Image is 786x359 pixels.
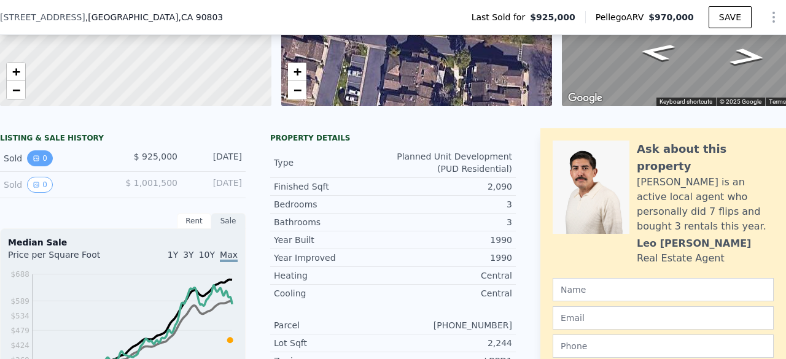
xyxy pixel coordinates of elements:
a: Open this area in Google Maps (opens a new window) [565,90,605,106]
div: [PERSON_NAME] is an active local agent who personally did 7 flips and bought 3 rentals this year. [637,175,774,234]
span: $ 925,000 [134,152,177,161]
div: [DATE] [187,177,242,193]
div: 1990 [393,234,512,246]
span: $970,000 [648,12,694,22]
path: Go West, Medford Ct [624,39,691,65]
div: Parcel [274,319,393,331]
span: 1Y [168,250,178,260]
span: $ 1,001,500 [125,178,177,188]
img: Google [565,90,605,106]
div: Ask about this property [637,141,774,175]
div: Price per Square Foot [8,249,123,268]
div: Type [274,156,393,169]
div: Sold [4,177,113,193]
div: Heating [274,269,393,282]
div: Cooling [274,287,393,299]
span: Max [220,250,238,262]
span: + [293,64,301,79]
button: Keyboard shortcuts [660,98,712,106]
div: Year Improved [274,252,393,264]
span: − [293,82,301,98]
div: 3 [393,198,512,210]
div: Sold [4,150,113,166]
span: + [12,64,20,79]
div: Leo [PERSON_NAME] [637,236,751,251]
div: Lot Sqft [274,337,393,349]
div: Bathrooms [274,216,393,228]
div: 3 [393,216,512,228]
div: Bedrooms [274,198,393,210]
div: [DATE] [187,150,242,166]
span: 3Y [183,250,193,260]
div: Finished Sqft [274,180,393,193]
div: [PHONE_NUMBER] [393,319,512,331]
a: Zoom in [7,63,25,81]
div: Median Sale [8,236,238,249]
div: Planned Unit Development (PUD Residential) [393,150,512,175]
span: − [12,82,20,98]
tspan: $534 [10,312,29,320]
input: Name [553,278,774,301]
span: Last Sold for [472,11,531,23]
tspan: $589 [10,297,29,306]
tspan: $479 [10,326,29,335]
button: View historical data [27,150,53,166]
path: Go East, Medford Ct [715,44,782,70]
span: Pellego ARV [596,11,649,23]
a: Terms [769,98,786,105]
div: Rent [177,213,211,229]
span: $925,000 [530,11,575,23]
span: , [GEOGRAPHIC_DATA] [85,11,223,23]
span: 10Y [199,250,215,260]
div: Sale [211,213,246,229]
div: Property details [270,133,516,143]
a: Zoom out [7,81,25,99]
span: © 2025 Google [720,98,761,105]
tspan: $688 [10,270,29,279]
div: 1990 [393,252,512,264]
tspan: $424 [10,341,29,350]
button: SAVE [709,6,752,28]
div: 2,090 [393,180,512,193]
div: Central [393,287,512,299]
div: Real Estate Agent [637,251,725,266]
input: Phone [553,334,774,358]
span: , CA 90803 [178,12,223,22]
div: 2,244 [393,337,512,349]
a: Zoom out [288,81,306,99]
a: Zoom in [288,63,306,81]
input: Email [553,306,774,330]
button: Show Options [761,5,786,29]
button: View historical data [27,177,53,193]
div: Central [393,269,512,282]
div: Year Built [274,234,393,246]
